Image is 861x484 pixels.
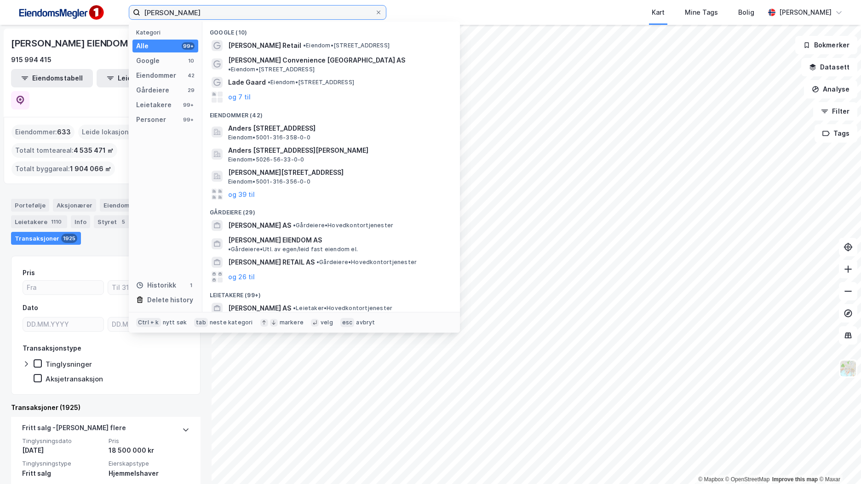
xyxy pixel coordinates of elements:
div: 10 [187,57,195,64]
span: • [228,246,231,253]
button: Eiendomstabell [11,69,93,87]
div: neste kategori [210,319,253,326]
div: 29 [187,86,195,94]
div: Bolig [738,7,754,18]
input: Søk på adresse, matrikkel, gårdeiere, leietakere eller personer [140,6,375,19]
div: 915 994 415 [11,54,52,65]
div: Leietakere [136,99,172,110]
span: Anders [STREET_ADDRESS][PERSON_NAME] [228,145,449,156]
div: tab [194,318,208,327]
div: Kart [652,7,665,18]
div: Pris [23,267,35,278]
span: [PERSON_NAME] RETAIL AS [228,257,315,268]
div: avbryt [356,319,375,326]
img: F4PB6Px+NJ5v8B7XTbfpPpyloAAAAASUVORK5CYII= [15,2,107,23]
button: og 7 til [228,92,251,103]
div: Fritt salg - [PERSON_NAME] flere [22,422,126,437]
span: Eiendom • 5001-316-358-0-0 [228,134,310,141]
div: Info [71,215,90,228]
span: Gårdeiere • Utl. av egen/leid fast eiendom el. [228,246,358,253]
div: 99+ [182,116,195,123]
button: Tags [815,124,857,143]
div: Kategori [136,29,198,36]
div: Eiendommer [136,70,176,81]
div: Gårdeiere [136,85,169,96]
span: Eiendom • [STREET_ADDRESS] [268,79,354,86]
button: Bokmerker [795,36,857,54]
span: Eiendom • 5001-316-356-0-0 [228,178,310,185]
div: Totalt byggareal : [11,161,115,176]
div: Hjemmelshaver [109,468,189,479]
span: Pris [109,437,189,445]
div: [PERSON_NAME] [779,7,832,18]
span: [PERSON_NAME] EIENDOM AS [228,235,322,246]
span: Lade Gaard [228,77,266,88]
span: 4 535 471 ㎡ [74,145,114,156]
div: Styret [94,215,132,228]
button: Leietakertabell [97,69,178,87]
span: Leietaker • Hovedkontortjenester [293,305,392,312]
div: [DATE] [22,445,103,456]
input: Fra [23,281,103,294]
span: [PERSON_NAME] AS [228,220,291,231]
div: Tinglysninger [46,360,92,369]
span: [PERSON_NAME] AS [228,303,291,314]
span: Anders [STREET_ADDRESS] [228,123,449,134]
span: Gårdeiere • Hovedkontortjenester [293,222,393,229]
div: 18 500 000 kr [109,445,189,456]
div: Portefølje [11,199,49,212]
div: [PERSON_NAME] EIENDOM AS [11,36,144,51]
div: Eiendommer (42) [202,104,460,121]
div: 42 [187,72,195,79]
div: Aksjetransaksjon [46,375,103,383]
button: Analyse [804,80,857,98]
input: DD.MM.YYYY [108,317,189,331]
span: Eiendom • 5026-56-33-0-0 [228,156,304,163]
div: 5 [119,217,128,226]
button: Filter [813,102,857,121]
div: markere [280,319,304,326]
span: • [293,222,296,229]
a: Mapbox [698,476,723,483]
span: • [316,259,319,265]
div: Personer [136,114,166,125]
span: • [228,66,231,73]
input: Til 315000000 [108,281,189,294]
button: og 26 til [228,271,255,282]
div: Leietakere [11,215,67,228]
span: [PERSON_NAME][STREET_ADDRESS] [228,167,449,178]
div: Aksjonærer [53,199,96,212]
span: • [293,305,296,311]
iframe: Chat Widget [815,440,861,484]
div: Eiendommer : [11,125,75,139]
div: 1110 [49,217,63,226]
span: Gårdeiere • Hovedkontortjenester [316,259,417,266]
a: OpenStreetMap [725,476,770,483]
span: 1 904 066 ㎡ [70,163,111,174]
div: esc [340,318,355,327]
button: og 39 til [228,189,255,200]
div: nytt søk [163,319,187,326]
div: Dato [23,302,38,313]
div: 1 [187,282,195,289]
div: Eiendommer [100,199,161,212]
div: Google (10) [202,22,460,38]
button: Datasett [801,58,857,76]
div: Mine Tags [685,7,718,18]
div: Totalt tomteareal : [11,143,117,158]
span: • [303,42,306,49]
div: velg [321,319,333,326]
div: Transaksjoner [11,232,81,245]
span: 633 [57,127,71,138]
div: 1925 [61,234,77,243]
div: Leietakere (99+) [202,284,460,301]
div: Transaksjonstype [23,343,81,354]
div: 99+ [182,101,195,109]
input: DD.MM.YYYY [23,317,103,331]
span: [PERSON_NAME] Convenience [GEOGRAPHIC_DATA] AS [228,55,405,66]
div: Ctrl + k [136,318,161,327]
div: Fritt salg [22,468,103,479]
div: Transaksjoner (1925) [11,402,201,413]
div: Historikk [136,280,176,291]
span: Eiendom • [STREET_ADDRESS] [303,42,390,49]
